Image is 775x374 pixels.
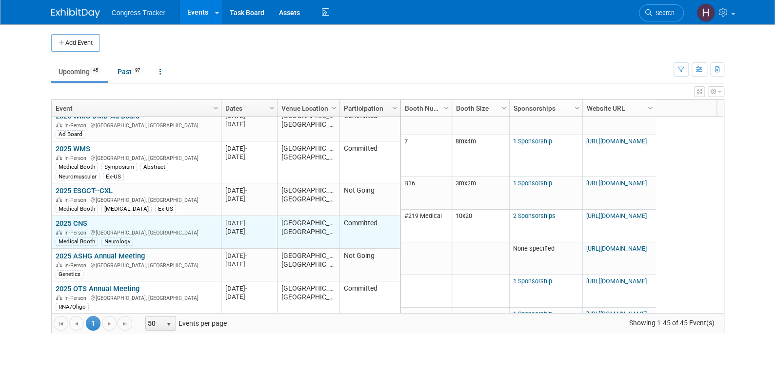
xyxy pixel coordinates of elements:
[498,100,509,115] a: Column Settings
[56,262,62,267] img: In-Person Event
[73,320,80,328] span: Go to the previous page
[339,183,400,216] td: Not Going
[245,187,247,194] span: -
[56,121,217,129] div: [GEOGRAPHIC_DATA], [GEOGRAPHIC_DATA]
[102,316,117,331] a: Go to the next page
[56,155,62,160] img: In-Person Event
[64,197,89,203] span: In-Person
[389,100,400,115] a: Column Settings
[339,141,400,183] td: Committed
[401,177,452,210] td: B16
[121,320,129,328] span: Go to the last page
[573,104,581,112] span: Column Settings
[105,320,113,328] span: Go to the next page
[646,104,654,112] span: Column Settings
[56,270,83,278] div: Genetics
[64,122,89,129] span: In-Person
[225,227,273,236] div: [DATE]
[56,173,99,180] div: Neuromuscular
[586,179,647,187] a: [URL][DOMAIN_NAME]
[513,138,552,145] a: 1 Sponsorship
[51,8,100,18] img: ExhibitDay
[339,281,400,314] td: Committed
[64,262,89,269] span: In-Person
[90,67,101,74] span: 45
[500,104,508,112] span: Column Settings
[513,310,552,317] a: 1 Sponsorship
[586,245,647,252] a: [URL][DOMAIN_NAME]
[225,293,273,301] div: [DATE]
[54,316,68,331] a: Go to the first page
[245,219,247,227] span: -
[86,316,100,331] span: 1
[277,183,339,216] td: [GEOGRAPHIC_DATA], [GEOGRAPHIC_DATA]
[56,112,139,120] a: 2025 WMS DMD Ad Board
[456,100,503,117] a: Booth Size
[586,212,647,219] a: [URL][DOMAIN_NAME]
[391,104,398,112] span: Column Settings
[56,205,98,213] div: Medical Booth
[514,100,576,117] a: Sponsorships
[112,9,165,17] span: Congress Tracker
[56,186,113,195] a: 2025 ESGCT--CXL
[329,100,339,115] a: Column Settings
[212,104,219,112] span: Column Settings
[146,316,162,330] span: 50
[344,100,394,117] a: Participation
[56,144,90,153] a: 2025 WMS
[452,135,509,177] td: 8mx4m
[452,210,509,242] td: 10x20
[586,277,647,285] a: [URL][DOMAIN_NAME]
[586,138,647,145] a: [URL][DOMAIN_NAME]
[277,216,339,249] td: [GEOGRAPHIC_DATA], [GEOGRAPHIC_DATA]
[225,195,273,203] div: [DATE]
[56,237,98,245] div: Medical Booth
[245,112,247,119] span: -
[56,196,217,204] div: [GEOGRAPHIC_DATA], [GEOGRAPHIC_DATA]
[101,163,137,171] div: Symposium
[513,277,552,285] a: 1 Sponsorship
[155,205,176,213] div: Ex-US
[245,285,247,292] span: -
[281,100,333,117] a: Venue Location
[103,173,124,180] div: Ex-US
[225,153,273,161] div: [DATE]
[101,237,133,245] div: Neurology
[513,179,552,187] a: 1 Sponsorship
[401,135,452,177] td: 7
[572,100,582,115] a: Column Settings
[165,320,173,328] span: select
[225,284,273,293] div: [DATE]
[513,245,555,252] span: None specified
[266,100,277,115] a: Column Settings
[225,186,273,195] div: [DATE]
[56,284,139,293] a: 2025 OTS Annual Meeting
[56,230,62,235] img: In-Person Event
[64,155,89,161] span: In-Person
[696,3,715,22] img: Heather Jones
[132,67,143,74] span: 97
[225,100,271,117] a: Dates
[339,109,400,141] td: Committed
[56,295,62,300] img: In-Person Event
[69,316,84,331] a: Go to the previous page
[140,163,168,171] div: Abstract
[405,100,445,117] a: Booth Number
[645,100,656,115] a: Column Settings
[639,4,684,21] a: Search
[56,228,217,236] div: [GEOGRAPHIC_DATA], [GEOGRAPHIC_DATA]
[56,197,62,202] img: In-Person Event
[339,216,400,249] td: Committed
[225,252,273,260] div: [DATE]
[401,210,452,242] td: #219 Medical
[225,120,273,128] div: [DATE]
[56,252,145,260] a: 2025 ASHG Annual Meeting
[452,177,509,210] td: 3mx2m
[268,104,276,112] span: Column Settings
[225,144,273,153] div: [DATE]
[110,62,150,81] a: Past97
[133,316,237,331] span: Events per page
[513,212,556,219] a: 2 Sponsorships
[225,219,273,227] div: [DATE]
[442,104,450,112] span: Column Settings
